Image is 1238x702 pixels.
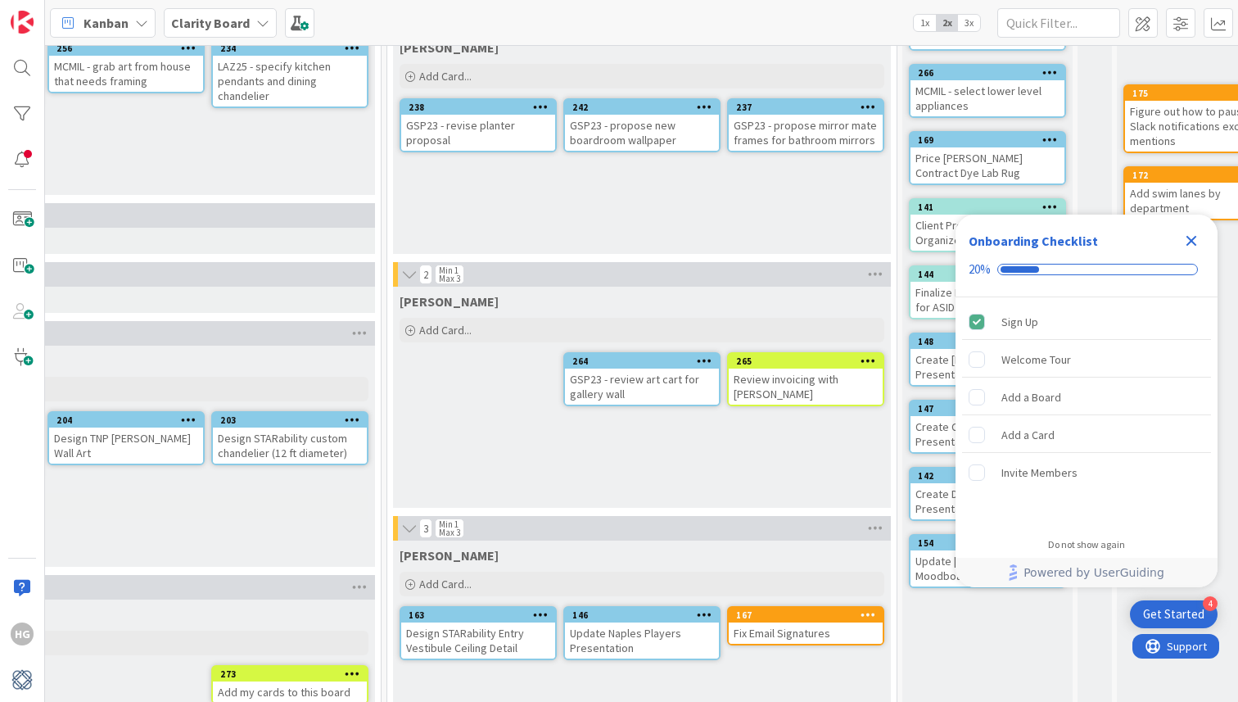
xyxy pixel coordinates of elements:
div: 154Update [PERSON_NAME] Moodboard [910,536,1064,587]
div: 266MCMIL - select lower level appliances [910,66,1064,116]
div: 264 [572,356,719,367]
a: 264GSP23 - review art cart for gallery wall [563,352,721,406]
div: 237 [736,102,883,113]
div: Client Project Photography Organized for PR Firm [910,215,1064,251]
div: 169Price [PERSON_NAME] Contract Dye Lab Rug [910,133,1064,183]
img: Visit kanbanzone.com [11,11,34,34]
a: 148Create [PERSON_NAME] Presentation Pages [909,333,1066,387]
a: 238GSP23 - revise planter proposal [400,98,557,152]
div: 144 [918,269,1064,280]
a: 167Fix Email Signatures [727,606,884,645]
div: MCMIL - grab art from house that needs framing [49,56,203,92]
div: 144 [910,267,1064,282]
div: Onboarding Checklist [969,231,1098,251]
div: Update [PERSON_NAME] Moodboard [910,550,1064,587]
div: 264 [565,354,719,369]
span: Powered by UserGuiding [1023,563,1164,582]
div: GSP23 - propose new boardroom wallpaper [565,115,719,151]
div: Welcome Tour is incomplete. [962,342,1211,378]
div: Add a Board [1001,387,1061,407]
div: LAZ25 - specify kitchen pendants and dining chandelier [213,56,367,106]
div: Update Naples Players Presentation [565,623,719,659]
div: Sign Up [1001,312,1038,332]
div: 163Design STARability Entry Vestibule Ceiling Detail [401,608,555,659]
div: 142 [918,470,1064,482]
div: 237 [729,100,883,115]
a: 147Create Code 4 Seasons Presentation Pages [909,400,1066,454]
span: 2x [936,15,958,31]
div: 203Design STARability custom chandelier (12 ft diameter) [213,413,367,464]
div: 256 [49,41,203,56]
a: 203Design STARability custom chandelier (12 ft diameter) [211,411,368,465]
div: Create Code 4 Seasons Presentation Pages [910,416,1064,452]
div: Min 1 [439,520,459,528]
div: Close Checklist [1178,228,1204,254]
div: 265Review invoicing with [PERSON_NAME] [729,354,883,405]
span: Hannah [400,547,499,564]
div: Invite Members is incomplete. [962,455,1211,491]
div: 169 [910,133,1064,147]
div: 234 [213,41,367,56]
div: 147 [910,401,1064,416]
div: 163 [409,609,555,621]
div: 266 [910,66,1064,80]
div: Max 3 [439,528,460,537]
span: Lisa T. [400,39,499,56]
div: Design STARability custom chandelier (12 ft diameter) [213,428,367,464]
div: 142Create DLC Office Presentation Pages [910,469,1064,519]
span: Support [34,2,75,22]
div: Create [PERSON_NAME] Presentation Pages [910,349,1064,385]
div: 167 [729,608,883,623]
a: 142Create DLC Office Presentation Pages [909,467,1066,521]
span: Add Card... [419,577,472,591]
div: 148 [918,336,1064,347]
div: 273 [213,667,367,682]
a: 146Update Naples Players Presentation [563,606,721,660]
div: 147 [918,403,1064,414]
div: GSP23 - review art cart for gallery wall [565,369,719,405]
div: Finalize Presentation Pages for ASID Talk @ The MART [910,282,1064,318]
div: 238 [401,100,555,115]
a: Powered by UserGuiding [964,558,1209,587]
div: 238GSP23 - revise planter proposal [401,100,555,151]
div: 242 [565,100,719,115]
div: Review invoicing with [PERSON_NAME] [729,369,883,405]
div: GSP23 - revise planter proposal [401,115,555,151]
div: Fix Email Signatures [729,623,883,644]
div: 265 [736,356,883,367]
a: 237GSP23 - propose mirror mate frames for bathroom mirrors [727,98,884,152]
div: 163 [401,608,555,623]
div: MCMIL - select lower level appliances [910,80,1064,116]
div: GSP23 - propose mirror mate frames for bathroom mirrors [729,115,883,151]
input: Quick Filter... [997,8,1120,38]
span: Add Card... [419,323,472,337]
img: avatar [11,668,34,691]
span: Add Card... [419,69,472,84]
div: Create DLC Office Presentation Pages [910,483,1064,519]
div: 167Fix Email Signatures [729,608,883,644]
span: 2 [419,265,432,284]
a: 256MCMIL - grab art from house that needs framing [47,39,205,93]
div: 141Client Project Photography Organized for PR Firm [910,200,1064,251]
div: HG [11,623,34,645]
div: 148 [910,334,1064,349]
div: 146 [572,609,719,621]
span: Kanban [84,13,129,33]
div: Min 1 [439,266,459,274]
div: 141 [918,202,1064,213]
div: Checklist items [956,297,1218,528]
div: 144Finalize Presentation Pages for ASID Talk @ The MART [910,267,1064,318]
div: Welcome Tour [1001,350,1071,369]
div: 256MCMIL - grab art from house that needs framing [49,41,203,92]
div: Add a Card is incomplete. [962,417,1211,453]
a: 266MCMIL - select lower level appliances [909,64,1066,118]
div: Price [PERSON_NAME] Contract Dye Lab Rug [910,147,1064,183]
div: 238 [409,102,555,113]
div: 146Update Naples Players Presentation [565,608,719,659]
div: Checklist progress: 20% [969,262,1204,277]
div: 203 [213,413,367,428]
div: 273 [220,668,367,680]
a: 204Design TNP [PERSON_NAME] Wall Art [47,411,205,465]
div: 203 [220,414,367,426]
div: 148Create [PERSON_NAME] Presentation Pages [910,334,1064,385]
